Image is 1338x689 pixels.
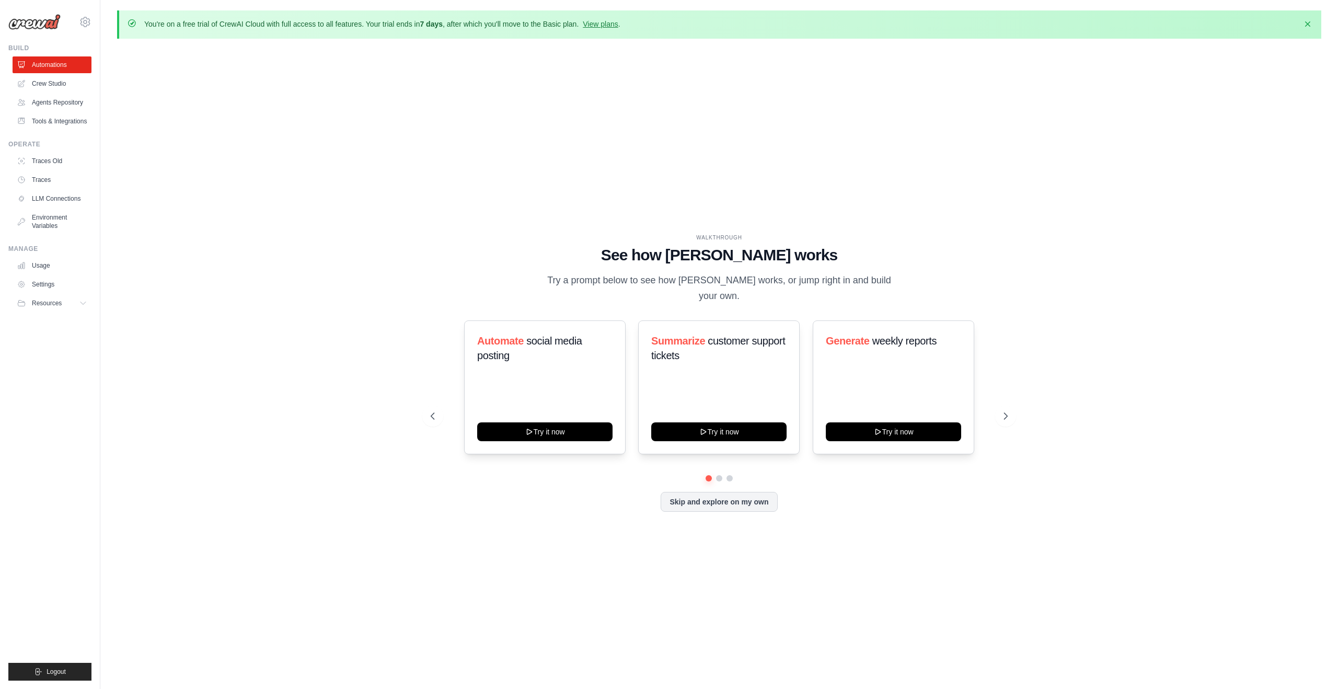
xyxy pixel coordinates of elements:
[13,75,91,92] a: Crew Studio
[420,20,443,28] strong: 7 days
[651,422,787,441] button: Try it now
[477,422,613,441] button: Try it now
[13,153,91,169] a: Traces Old
[13,276,91,293] a: Settings
[8,663,91,681] button: Logout
[8,245,91,253] div: Manage
[544,273,895,304] p: Try a prompt below to see how [PERSON_NAME] works, or jump right in and build your own.
[8,14,61,30] img: Logo
[826,335,870,347] span: Generate
[8,140,91,148] div: Operate
[13,295,91,312] button: Resources
[431,234,1008,242] div: WALKTHROUGH
[13,171,91,188] a: Traces
[47,668,66,676] span: Logout
[651,335,785,361] span: customer support tickets
[13,190,91,207] a: LLM Connections
[661,492,777,512] button: Skip and explore on my own
[826,422,961,441] button: Try it now
[13,113,91,130] a: Tools & Integrations
[13,257,91,274] a: Usage
[651,335,705,347] span: Summarize
[13,209,91,234] a: Environment Variables
[13,56,91,73] a: Automations
[13,94,91,111] a: Agents Repository
[144,19,620,29] p: You're on a free trial of CrewAI Cloud with full access to all features. Your trial ends in , aft...
[583,20,618,28] a: View plans
[32,299,62,307] span: Resources
[477,335,524,347] span: Automate
[431,246,1008,265] h1: See how [PERSON_NAME] works
[477,335,582,361] span: social media posting
[872,335,936,347] span: weekly reports
[8,44,91,52] div: Build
